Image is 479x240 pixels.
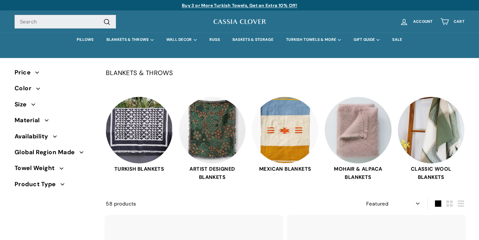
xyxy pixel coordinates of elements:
[106,97,172,181] a: TURKISH BLANKETS
[252,97,318,181] a: MEXICAN BLANKETS
[15,163,60,173] span: Towel Weight
[106,165,172,173] span: TURKISH BLANKETS
[179,97,246,181] a: ARTIST DESIGNED BLANKETS
[15,98,96,114] button: Size
[15,162,96,178] button: Towel Weight
[396,12,437,31] a: Account
[15,66,96,82] button: Price
[15,132,53,141] span: Availability
[15,84,36,93] span: Color
[252,165,318,173] span: MEXICAN BLANKETS
[15,114,96,130] button: Material
[226,33,280,47] a: BASKETS & STORAGE
[2,33,477,47] div: Primary
[70,33,100,47] a: PILLOWS
[179,165,246,181] span: ARTIST DESIGNED BLANKETS
[413,20,433,24] span: Account
[15,178,96,194] button: Product Type
[106,68,464,78] p: BLANKETS & THROWS
[182,3,297,8] a: Buy 3 or More Turkish Towels, Get an Extra 10% Off!
[398,165,464,181] span: CLASSIC WOOL BLANKETS
[203,33,226,47] a: RUGS
[160,33,203,47] summary: WALL DECOR
[347,33,386,47] summary: GIFT GUIDE
[100,33,160,47] summary: BLANKETS & THROWS
[106,200,285,208] div: 58 products
[325,165,391,181] span: MOHAIR & ALPACA BLANKETS
[454,20,464,24] span: Cart
[15,82,96,98] button: Color
[15,15,116,29] input: Search
[15,130,96,146] button: Availability
[280,33,347,47] summary: TURKISH TOWELS & MORE
[325,97,391,181] a: MOHAIR & ALPACA BLANKETS
[15,68,35,77] span: Price
[398,97,464,181] a: CLASSIC WOOL BLANKETS
[15,100,31,109] span: Size
[15,146,96,162] button: Global Region Made
[15,116,45,125] span: Material
[15,148,80,157] span: Global Region Made
[386,33,408,47] a: SALE
[15,180,61,189] span: Product Type
[437,12,468,31] a: Cart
